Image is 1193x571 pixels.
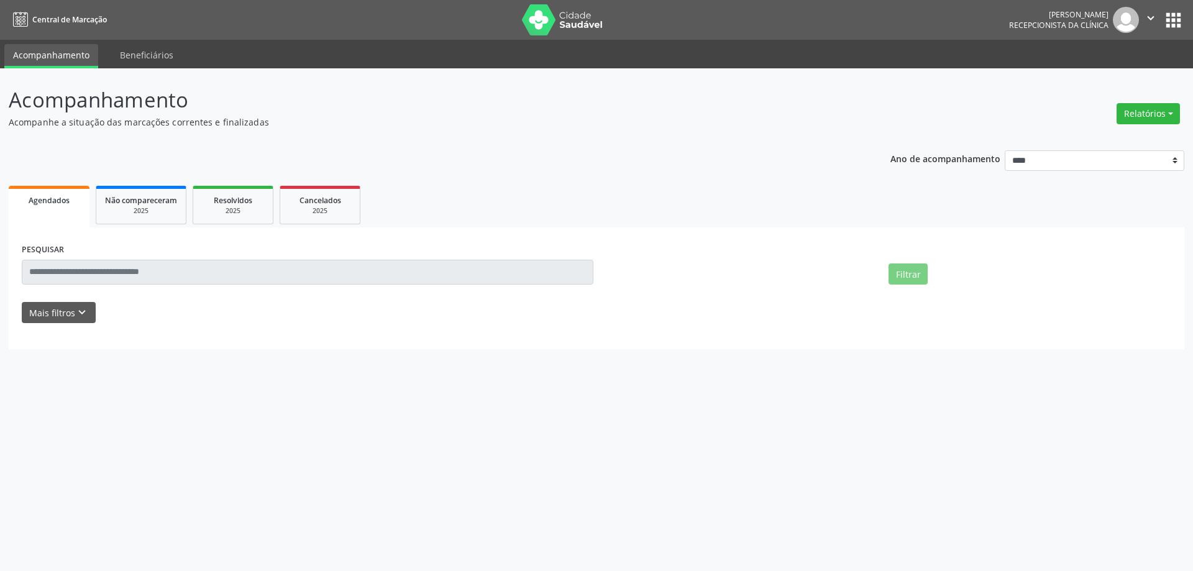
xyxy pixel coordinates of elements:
p: Acompanhamento [9,85,831,116]
i: keyboard_arrow_down [75,306,89,319]
span: Não compareceram [105,195,177,206]
p: Ano de acompanhamento [890,150,1000,166]
span: Central de Marcação [32,14,107,25]
div: [PERSON_NAME] [1009,9,1108,20]
a: Central de Marcação [9,9,107,30]
span: Cancelados [299,195,341,206]
div: 2025 [289,206,351,216]
span: Resolvidos [214,195,252,206]
div: 2025 [105,206,177,216]
p: Acompanhe a situação das marcações correntes e finalizadas [9,116,831,129]
label: PESQUISAR [22,240,64,260]
a: Acompanhamento [4,44,98,68]
button:  [1139,7,1163,33]
button: Mais filtroskeyboard_arrow_down [22,302,96,324]
button: Filtrar [889,263,928,285]
img: img [1113,7,1139,33]
span: Agendados [29,195,70,206]
i:  [1144,11,1158,25]
span: Recepcionista da clínica [1009,20,1108,30]
button: apps [1163,9,1184,31]
div: 2025 [202,206,264,216]
button: Relatórios [1117,103,1180,124]
a: Beneficiários [111,44,182,66]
